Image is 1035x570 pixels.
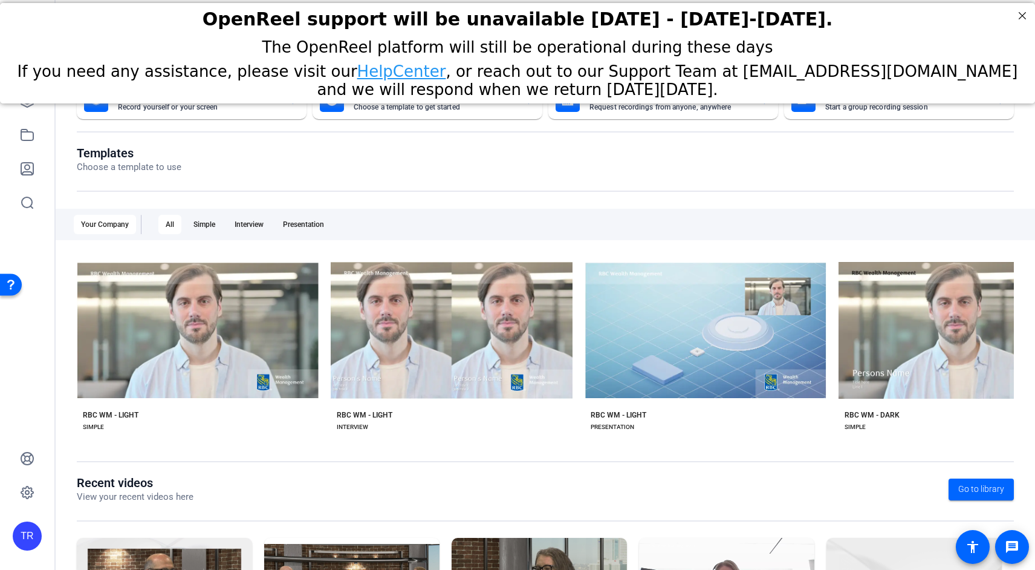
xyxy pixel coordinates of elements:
[949,479,1014,500] a: Go to library
[589,103,751,111] mat-card-subtitle: Request recordings from anyone, anywhere
[118,103,280,111] mat-card-subtitle: Record yourself or your screen
[965,540,980,554] mat-icon: accessibility
[74,215,136,234] div: Your Company
[18,59,1018,96] span: If you need any assistance, please visit our , or reach out to our Support Team at [EMAIL_ADDRESS...
[83,410,138,420] div: RBC WM - LIGHT
[77,146,181,160] h1: Templates
[77,476,193,490] h1: Recent videos
[958,483,1004,496] span: Go to library
[591,410,646,420] div: RBC WM - LIGHT
[337,410,392,420] div: RBC WM - LIGHT
[15,5,1020,27] h2: OpenReel support will be unavailable Thursday - Friday, October 16th-17th.
[845,422,866,432] div: SIMPLE
[158,215,181,234] div: All
[77,490,193,504] p: View your recent videos here
[591,422,634,432] div: PRESENTATION
[1005,540,1019,554] mat-icon: message
[354,103,516,111] mat-card-subtitle: Choose a template to get started
[186,215,222,234] div: Simple
[83,422,104,432] div: SIMPLE
[227,215,271,234] div: Interview
[825,103,987,111] mat-card-subtitle: Start a group recording session
[337,422,368,432] div: INTERVIEW
[845,410,900,420] div: RBC WM - DARK
[13,522,42,551] div: TR
[276,215,331,234] div: Presentation
[1014,5,1030,21] div: Close Step
[357,59,446,77] a: HelpCenter
[77,160,181,174] p: Choose a template to use
[262,35,773,53] span: The OpenReel platform will still be operational during these days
